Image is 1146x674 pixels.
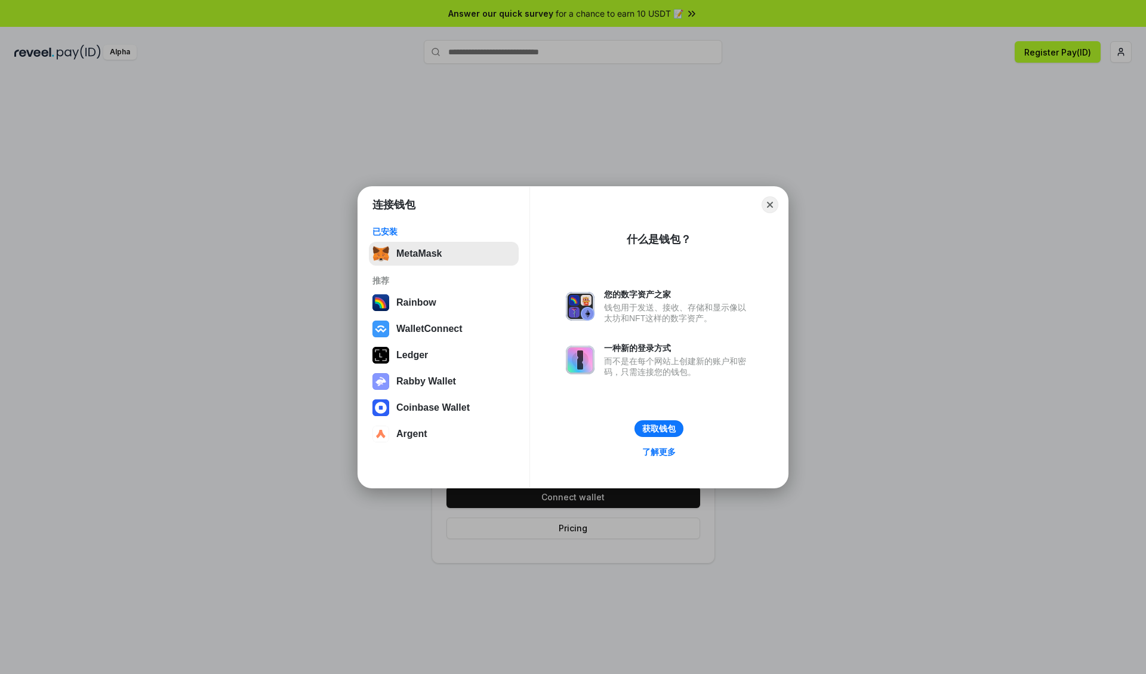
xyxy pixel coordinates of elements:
[396,248,442,259] div: MetaMask
[372,347,389,364] img: svg+xml,%3Csvg%20xmlns%3D%22http%3A%2F%2Fwww.w3.org%2F2000%2Fsvg%22%20width%3D%2228%22%20height%3...
[396,429,427,439] div: Argent
[369,422,519,446] button: Argent
[372,198,415,212] h1: 连接钱包
[372,399,389,416] img: svg+xml,%3Csvg%20width%3D%2228%22%20height%3D%2228%22%20viewBox%3D%220%200%2028%2028%22%20fill%3D...
[372,321,389,337] img: svg+xml,%3Csvg%20width%3D%2228%22%20height%3D%2228%22%20viewBox%3D%220%200%2028%2028%22%20fill%3D...
[396,350,428,361] div: Ledger
[604,356,752,377] div: 而不是在每个网站上创建新的账户和密码，只需连接您的钱包。
[634,420,683,437] button: 获取钱包
[396,376,456,387] div: Rabby Wallet
[396,297,436,308] div: Rainbow
[369,396,519,420] button: Coinbase Wallet
[372,294,389,311] img: svg+xml,%3Csvg%20width%3D%22120%22%20height%3D%22120%22%20viewBox%3D%220%200%20120%20120%22%20fil...
[369,343,519,367] button: Ledger
[372,245,389,262] img: svg+xml,%3Csvg%20fill%3D%22none%22%20height%3D%2233%22%20viewBox%3D%220%200%2035%2033%22%20width%...
[396,402,470,413] div: Coinbase Wallet
[369,317,519,341] button: WalletConnect
[762,196,778,213] button: Close
[396,324,463,334] div: WalletConnect
[369,291,519,315] button: Rainbow
[566,346,594,374] img: svg+xml,%3Csvg%20xmlns%3D%22http%3A%2F%2Fwww.w3.org%2F2000%2Fsvg%22%20fill%3D%22none%22%20viewBox...
[642,447,676,457] div: 了解更多
[372,426,389,442] img: svg+xml,%3Csvg%20width%3D%2228%22%20height%3D%2228%22%20viewBox%3D%220%200%2028%2028%22%20fill%3D...
[642,423,676,434] div: 获取钱包
[627,232,691,247] div: 什么是钱包？
[604,302,752,324] div: 钱包用于发送、接收、存储和显示像以太坊和NFT这样的数字资产。
[369,242,519,266] button: MetaMask
[635,444,683,460] a: 了解更多
[604,289,752,300] div: 您的数字资产之家
[372,373,389,390] img: svg+xml,%3Csvg%20xmlns%3D%22http%3A%2F%2Fwww.w3.org%2F2000%2Fsvg%22%20fill%3D%22none%22%20viewBox...
[604,343,752,353] div: 一种新的登录方式
[566,292,594,321] img: svg+xml,%3Csvg%20xmlns%3D%22http%3A%2F%2Fwww.w3.org%2F2000%2Fsvg%22%20fill%3D%22none%22%20viewBox...
[369,370,519,393] button: Rabby Wallet
[372,275,515,286] div: 推荐
[372,226,515,237] div: 已安装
